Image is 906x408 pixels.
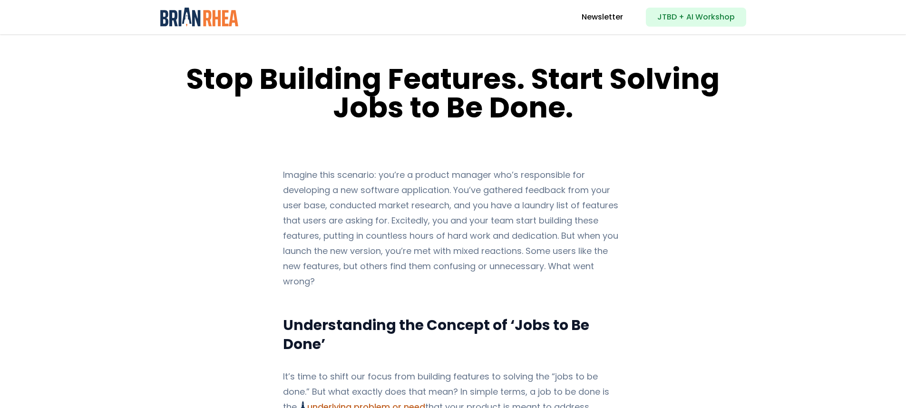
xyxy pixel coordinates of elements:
[283,167,623,289] p: Imagine this scenario: you’re a product manager who’s responsible for developing a new software a...
[582,11,623,23] a: Newsletter
[151,65,755,122] h1: Stop Building Features. Start Solving Jobs to Be Done.
[283,316,623,354] h2: Understanding the Concept of ‘Jobs to Be Done’
[160,8,239,27] img: Brian Rhea
[646,8,746,27] a: JTBD + AI Workshop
